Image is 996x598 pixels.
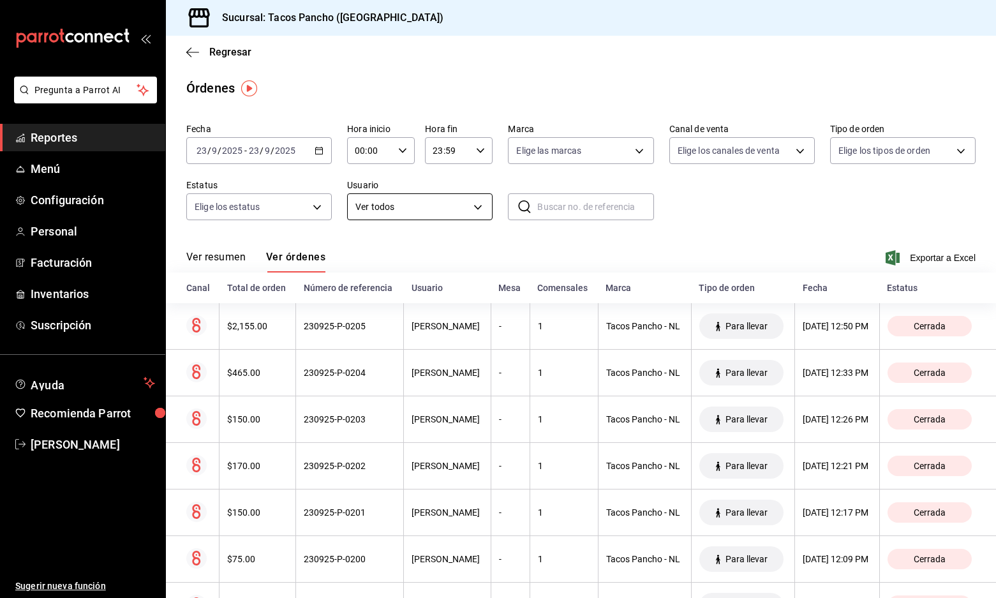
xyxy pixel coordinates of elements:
[227,368,288,378] div: $465.00
[909,554,951,564] span: Cerrada
[803,283,872,293] div: Fecha
[888,250,976,265] button: Exportar a Excel
[31,223,155,240] span: Personal
[538,507,590,518] div: 1
[909,368,951,378] span: Cerrada
[31,285,155,303] span: Inventarios
[538,368,590,378] div: 1
[211,146,218,156] input: --
[606,554,683,564] div: Tacos Pancho - NL
[34,84,137,97] span: Pregunta a Parrot AI
[186,283,212,293] div: Canal
[537,194,653,220] input: Buscar no. de referencia
[207,146,211,156] span: /
[412,283,484,293] div: Usuario
[720,414,773,424] span: Para llevar
[241,80,257,96] img: Tooltip marker
[186,251,246,273] button: Ver resumen
[803,321,872,331] div: [DATE] 12:50 PM
[830,124,976,133] label: Tipo de orden
[606,321,683,331] div: Tacos Pancho - NL
[606,414,683,424] div: Tacos Pancho - NL
[412,461,483,471] div: [PERSON_NAME]
[498,283,522,293] div: Mesa
[304,507,396,518] div: 230925-P-0201
[227,554,288,564] div: $75.00
[412,321,483,331] div: [PERSON_NAME]
[218,146,221,156] span: /
[412,507,483,518] div: [PERSON_NAME]
[264,146,271,156] input: --
[304,414,396,424] div: 230925-P-0203
[274,146,296,156] input: ----
[227,507,288,518] div: $150.00
[195,200,260,213] span: Elige los estatus
[186,181,332,190] label: Estatus
[720,461,773,471] span: Para llevar
[31,254,155,271] span: Facturación
[347,181,493,190] label: Usuario
[31,160,155,177] span: Menú
[508,124,653,133] label: Marca
[838,144,930,157] span: Elige los tipos de orden
[31,317,155,334] span: Suscripción
[499,414,522,424] div: -
[516,144,581,157] span: Elige las marcas
[304,283,396,293] div: Número de referencia
[209,46,251,58] span: Regresar
[499,507,522,518] div: -
[909,414,951,424] span: Cerrada
[720,554,773,564] span: Para llevar
[227,461,288,471] div: $170.00
[720,321,773,331] span: Para llevar
[260,146,264,156] span: /
[538,554,590,564] div: 1
[347,124,415,133] label: Hora inicio
[909,507,951,518] span: Cerrada
[304,368,396,378] div: 230925-P-0204
[699,283,787,293] div: Tipo de orden
[9,93,157,106] a: Pregunta a Parrot AI
[538,461,590,471] div: 1
[14,77,157,103] button: Pregunta a Parrot AI
[678,144,780,157] span: Elige los canales de venta
[909,321,951,331] span: Cerrada
[227,283,288,293] div: Total de orden
[499,554,522,564] div: -
[304,321,396,331] div: 230925-P-0205
[803,368,872,378] div: [DATE] 12:33 PM
[887,283,976,293] div: Estatus
[412,554,483,564] div: [PERSON_NAME]
[720,507,773,518] span: Para llevar
[31,375,138,391] span: Ayuda
[909,461,951,471] span: Cerrada
[31,436,155,453] span: [PERSON_NAME]
[196,146,207,156] input: --
[304,554,396,564] div: 230925-P-0200
[425,124,493,133] label: Hora fin
[499,368,522,378] div: -
[803,554,872,564] div: [DATE] 12:09 PM
[186,46,251,58] button: Regresar
[720,368,773,378] span: Para llevar
[803,461,872,471] div: [DATE] 12:21 PM
[186,251,325,273] div: navigation tabs
[499,461,522,471] div: -
[412,414,483,424] div: [PERSON_NAME]
[31,405,155,422] span: Recomienda Parrot
[31,191,155,209] span: Configuración
[186,124,332,133] label: Fecha
[15,579,155,593] span: Sugerir nueva función
[271,146,274,156] span: /
[606,507,683,518] div: Tacos Pancho - NL
[31,129,155,146] span: Reportes
[537,283,590,293] div: Comensales
[606,283,683,293] div: Marca
[803,414,872,424] div: [DATE] 12:26 PM
[244,146,247,156] span: -
[304,461,396,471] div: 230925-P-0202
[248,146,260,156] input: --
[606,368,683,378] div: Tacos Pancho - NL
